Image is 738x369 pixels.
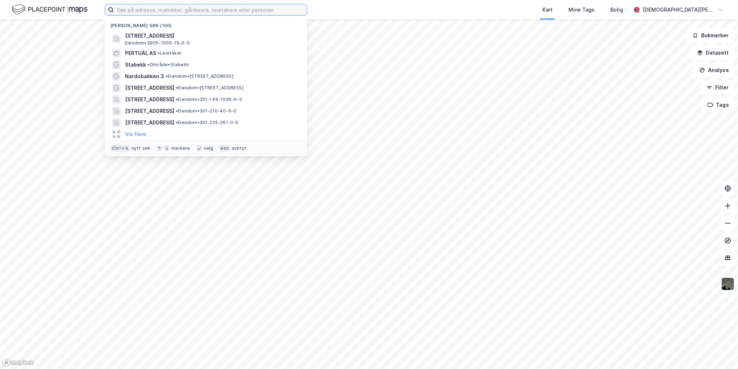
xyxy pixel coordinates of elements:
[105,17,307,30] div: [PERSON_NAME] søk (100)
[125,130,146,139] button: Vis flere
[132,145,151,151] div: nytt søk
[158,50,182,56] span: Leietaker
[166,73,233,79] span: Eiendom • [STREET_ADDRESS]
[125,49,156,58] span: PERTUAL AS
[176,108,178,114] span: •
[176,85,244,91] span: Eiendom • [STREET_ADDRESS]
[171,145,190,151] div: markere
[111,145,130,152] div: Ctrl + k
[125,107,174,115] span: [STREET_ADDRESS]
[125,72,164,81] span: Nardobakken 3
[125,95,174,104] span: [STREET_ADDRESS]
[125,84,174,92] span: [STREET_ADDRESS]
[568,5,595,14] div: Mine Tags
[12,3,87,16] img: logo.f888ab2527a4732fd821a326f86c7f29.svg
[176,120,178,125] span: •
[125,118,174,127] span: [STREET_ADDRESS]
[147,62,150,67] span: •
[643,5,715,14] div: [DEMOGRAPHIC_DATA][PERSON_NAME]
[158,50,160,56] span: •
[114,4,307,15] input: Søk på adresse, matrikkel, gårdeiere, leietakere eller personer
[125,31,299,40] span: [STREET_ADDRESS]
[125,60,146,69] span: Stabekk
[125,40,190,46] span: Eiendom • 3905-1005-15-0-0
[204,145,214,151] div: velg
[219,145,230,152] div: esc
[176,85,178,90] span: •
[176,120,239,126] span: Eiendom • 301-225-261-0-0
[176,97,242,102] span: Eiendom • 301-149-1006-0-0
[147,62,189,68] span: Område • Stabekk
[176,108,237,114] span: Eiendom • 301-210-40-0-0
[232,145,246,151] div: avbryt
[702,334,738,369] iframe: Chat Widget
[176,97,178,102] span: •
[166,73,168,79] span: •
[542,5,553,14] div: Kart
[610,5,623,14] div: Bolig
